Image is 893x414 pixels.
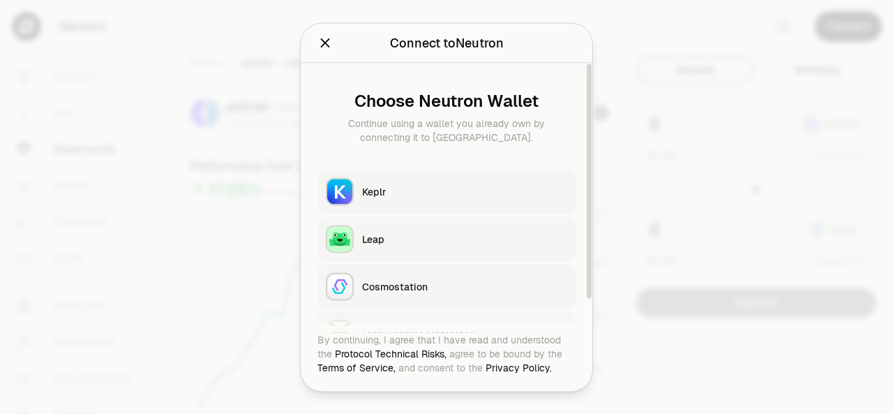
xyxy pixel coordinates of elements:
[329,91,564,110] div: Choose Neutron Wallet
[317,169,576,214] button: KeplrKeplr
[317,216,576,261] button: LeapLeap
[317,264,576,309] button: CosmostationCosmostation
[317,332,576,374] div: By continuing, I agree that I have read and understood the agree to be bound by the and consent t...
[327,226,352,251] img: Leap
[362,279,567,293] div: Cosmostation
[362,232,567,246] div: Leap
[317,361,396,374] a: Terms of Service,
[329,116,564,144] div: Continue using a wallet you already own by connecting it to [GEOGRAPHIC_DATA].
[362,184,567,198] div: Keplr
[362,327,567,341] div: Leap Cosmos MetaMask
[327,321,352,346] img: Leap Cosmos MetaMask
[335,347,446,360] a: Protocol Technical Risks,
[317,33,333,52] button: Close
[486,361,552,374] a: Privacy Policy.
[390,33,504,52] div: Connect to Neutron
[327,274,352,299] img: Cosmostation
[327,179,352,204] img: Keplr
[317,311,576,356] button: Leap Cosmos MetaMaskLeap Cosmos MetaMask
